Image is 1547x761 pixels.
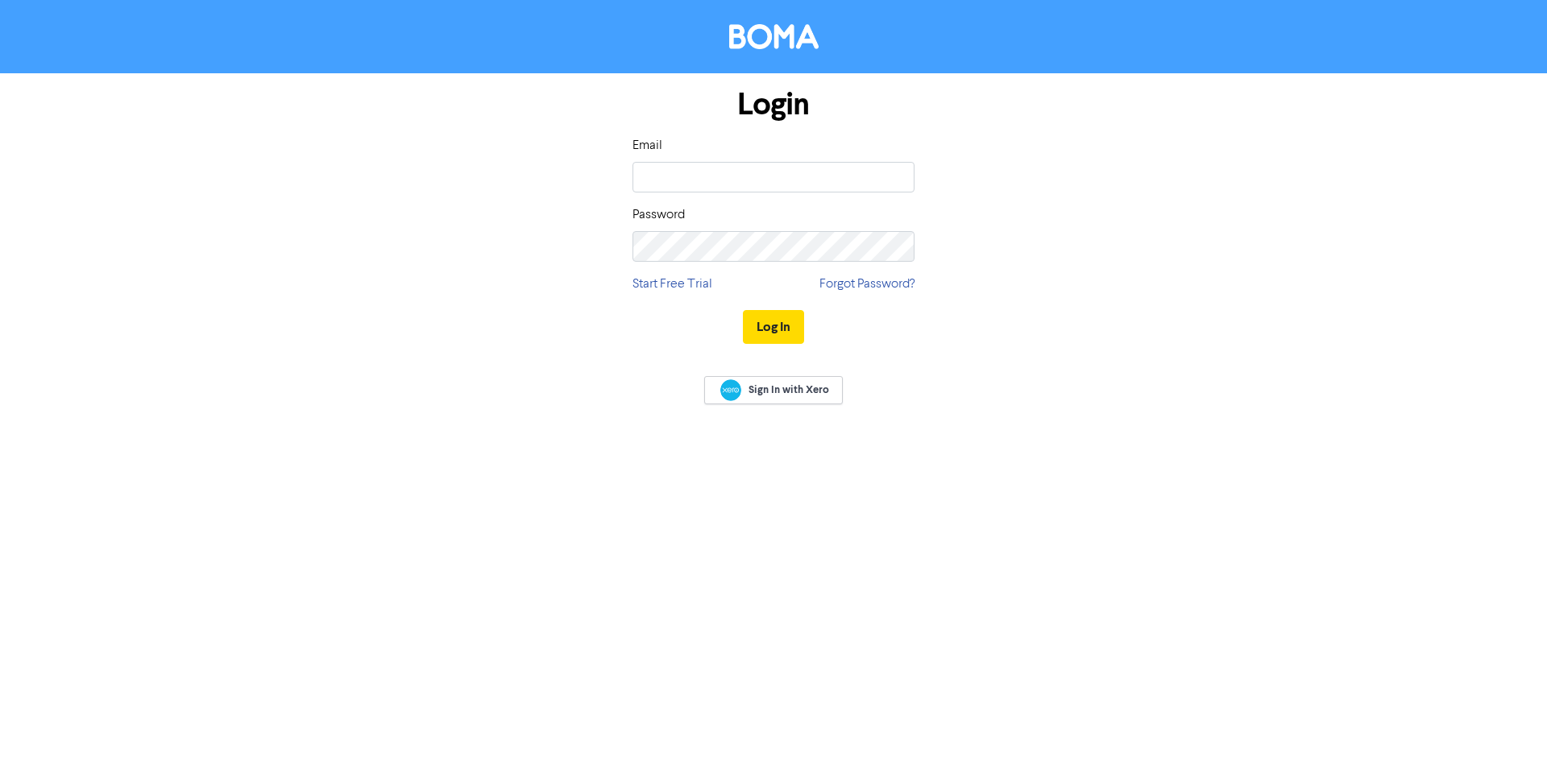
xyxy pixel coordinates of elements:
[720,379,741,401] img: Xero logo
[632,275,712,294] a: Start Free Trial
[729,24,819,49] img: BOMA Logo
[743,310,804,344] button: Log In
[704,376,843,404] a: Sign In with Xero
[632,205,685,225] label: Password
[632,86,915,123] h1: Login
[749,383,829,397] span: Sign In with Xero
[632,136,662,155] label: Email
[819,275,915,294] a: Forgot Password?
